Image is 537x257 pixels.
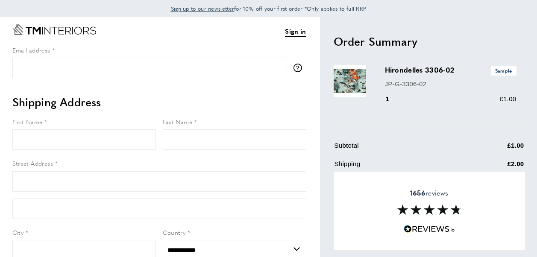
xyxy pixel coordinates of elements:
[171,5,235,12] span: Sign up to our newsletter
[163,228,186,237] span: Country
[12,228,24,237] span: City
[285,26,306,37] a: Sign in
[465,159,524,175] td: £2.00
[499,95,516,102] span: £1.00
[12,24,96,35] a: Go to Home page
[410,189,448,197] span: reviews
[397,204,461,215] img: Reviews section
[171,4,235,13] a: Sign up to our newsletter
[335,159,464,175] td: Shipping
[335,140,464,157] td: Subtotal
[491,66,516,75] span: Sample
[171,5,367,12] span: for 10% off your first order *Only applies to full RRP
[385,65,516,75] h3: Hirondelles 3306-02
[334,34,525,49] h2: Order Summary
[385,79,516,89] p: JP-G-3306-02
[12,159,53,167] span: Street Address
[293,64,306,72] button: More information
[385,94,402,104] div: 1
[334,65,366,97] img: Hirondelles 3306-02
[12,94,306,110] h2: Shipping Address
[465,140,524,157] td: £1.00
[12,117,43,126] span: First Name
[12,46,50,54] span: Email address
[163,117,193,126] span: Last Name
[410,188,425,198] strong: 1656
[404,225,455,233] img: Reviews.io 5 stars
